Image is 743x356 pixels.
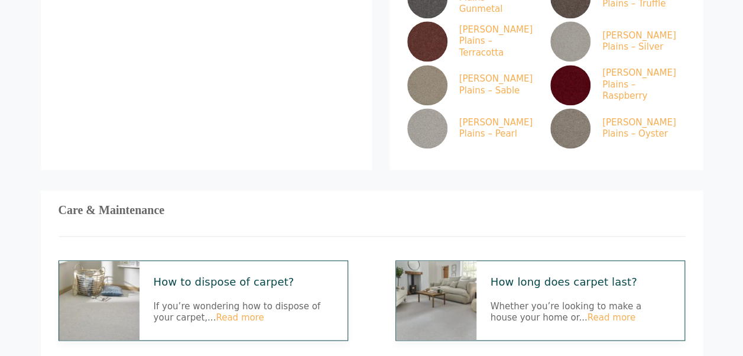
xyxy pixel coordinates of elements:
a: [PERSON_NAME] Plains – Terracotta [407,21,537,62]
img: Tomkinson Plains - Silver [550,21,590,62]
div: If you’re wondering how to dispose of your carpet,... [154,275,333,323]
a: Read more [216,312,264,323]
a: [PERSON_NAME] Plains – Silver [550,21,680,62]
img: Tomkinson Plains - Raspberry [550,65,590,105]
img: Tomkinson Plains - Terracotta [407,21,447,62]
a: [PERSON_NAME] Plains – Pearl [407,108,537,148]
a: How to dispose of carpet? [154,275,333,289]
a: [PERSON_NAME] Plains – Oyster [550,108,680,148]
a: [PERSON_NAME] Plains – Sable [407,65,537,105]
h3: Care & Maintenance [59,208,685,213]
img: Tomkinson Plains - Oyster [550,108,590,148]
img: Tomkinson Plains Pearl [407,108,447,148]
a: How long does carpet last? [491,275,670,289]
img: Tomkinson Plains - Sable [407,65,447,105]
div: Whether you’re looking to make a house your home or... [491,275,670,323]
a: Read more [588,312,635,323]
a: [PERSON_NAME] Plains – Raspberry [550,65,680,105]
